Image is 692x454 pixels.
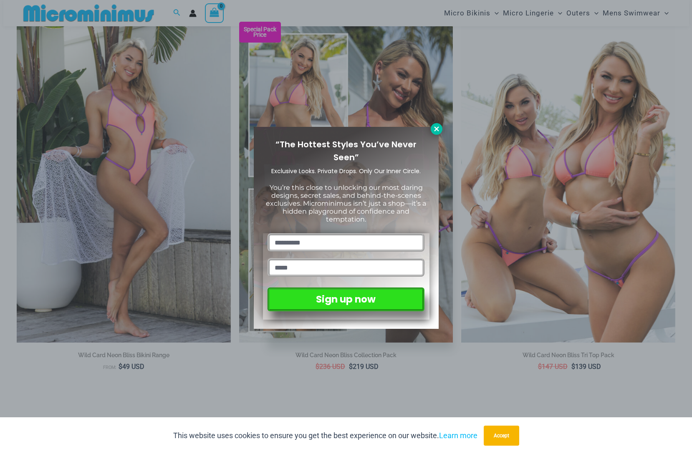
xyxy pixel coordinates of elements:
a: Learn more [439,431,477,440]
button: Accept [484,426,519,446]
span: “The Hottest Styles You’ve Never Seen” [275,139,417,163]
p: This website uses cookies to ensure you get the best experience on our website. [173,429,477,442]
span: Exclusive Looks. Private Drops. Only Our Inner Circle. [271,167,421,175]
button: Sign up now [268,288,424,311]
span: You’re this close to unlocking our most daring designs, secret sales, and behind-the-scenes exclu... [266,184,426,224]
button: Close [431,123,442,135]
